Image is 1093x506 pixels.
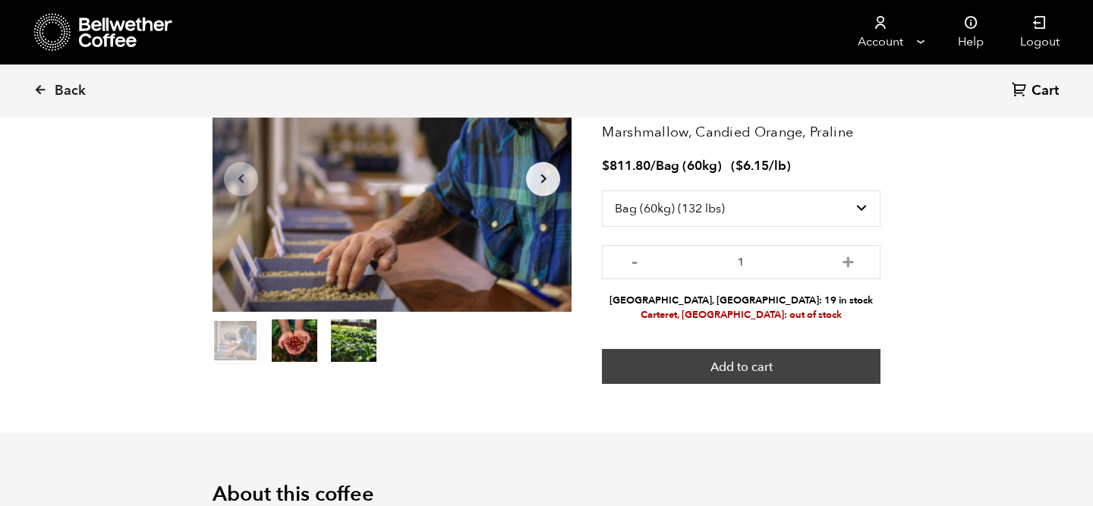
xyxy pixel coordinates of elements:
button: + [839,253,858,268]
p: Bittersweet Chocolate, Toasted Marshmallow, Candied Orange, Praline [602,102,880,143]
span: ( ) [731,157,791,174]
span: / [650,157,656,174]
button: Add to cart [602,349,880,384]
li: [GEOGRAPHIC_DATA], [GEOGRAPHIC_DATA]: 19 in stock [602,294,880,308]
bdi: 6.15 [735,157,769,174]
bdi: 811.80 [602,157,650,174]
span: Bag (60kg) [656,157,722,174]
span: Cart [1032,82,1059,100]
button: - [625,253,644,268]
span: Back [55,82,86,100]
span: $ [602,157,609,174]
span: /lb [769,157,786,174]
li: Carteret, [GEOGRAPHIC_DATA]: out of stock [602,308,880,322]
a: Cart [1012,81,1063,102]
span: $ [735,157,743,174]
